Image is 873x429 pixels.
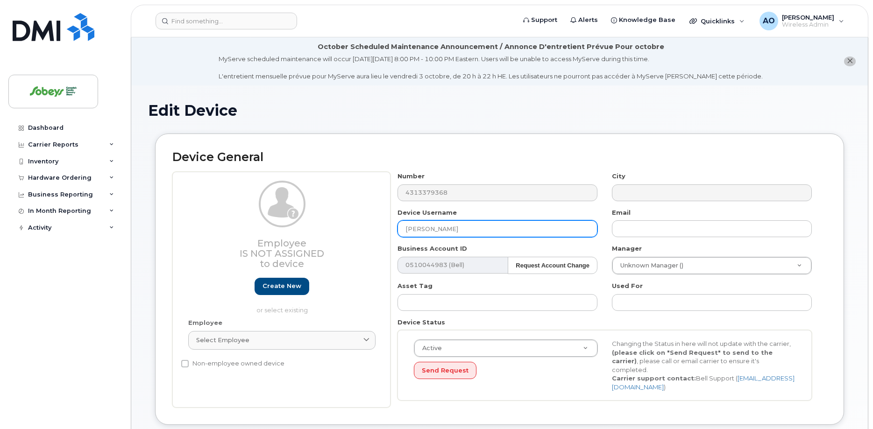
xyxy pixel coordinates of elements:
strong: Request Account Change [516,262,589,269]
label: Asset Tag [397,281,433,290]
label: Employee [188,318,222,327]
a: Create new [255,278,309,295]
label: Device Username [397,208,457,217]
a: Select employee [188,331,376,350]
label: Device Status [397,318,445,327]
a: Unknown Manager () [612,257,811,274]
input: Non-employee owned device [181,360,189,367]
p: or select existing [188,306,376,315]
a: Active [414,340,597,357]
h1: Edit Device [148,102,851,119]
span: Unknown Manager () [615,261,683,270]
div: MyServe scheduled maintenance will occur [DATE][DATE] 8:00 PM - 10:00 PM Eastern. Users will be u... [219,55,763,81]
strong: (please click on "Send Request" to send to the carrier) [612,349,773,365]
label: Email [612,208,631,217]
span: Is not assigned [240,248,324,259]
button: close notification [844,56,856,66]
label: Non-employee owned device [181,358,284,369]
label: City [612,172,625,181]
h3: Employee [188,238,376,269]
span: Active [417,344,442,352]
label: Used For [612,281,643,290]
div: October Scheduled Maintenance Announcement / Annonce D'entretient Prévue Pour octobre [318,42,664,52]
button: Request Account Change [508,257,597,274]
div: Changing the Status in here will not update with the carrier, , please call or email carrier to e... [605,339,803,391]
a: [EMAIL_ADDRESS][DOMAIN_NAME] [612,374,795,391]
button: Send Request [414,362,476,379]
span: to device [260,258,304,269]
strong: Carrier support contact: [612,374,696,382]
label: Number [397,172,425,181]
span: Select employee [196,336,249,345]
label: Manager [612,244,642,253]
label: Business Account ID [397,244,467,253]
h2: Device General [172,151,827,164]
